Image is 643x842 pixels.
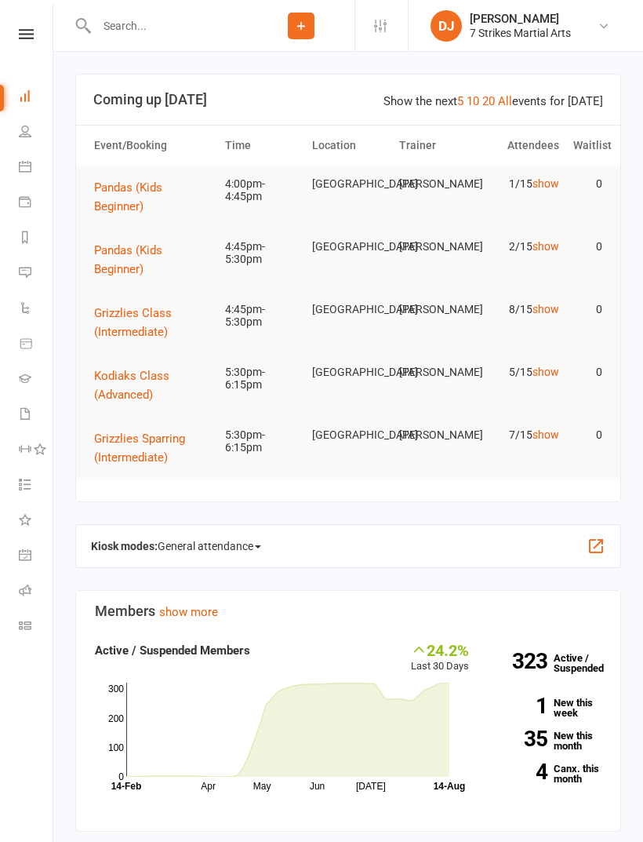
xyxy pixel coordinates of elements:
strong: Kiosk modes: [91,540,158,552]
td: [PERSON_NAME] [392,228,479,265]
td: [PERSON_NAME] [392,417,479,454]
a: Payments [19,186,54,221]
a: show [532,428,559,441]
td: [PERSON_NAME] [392,291,479,328]
td: 2/15 [479,228,566,265]
td: 5/15 [479,354,566,391]
button: Grizzlies Class (Intermediate) [94,304,211,341]
button: Grizzlies Sparring (Intermediate) [94,429,211,467]
a: 5 [457,94,463,108]
a: 20 [482,94,495,108]
a: show [532,303,559,315]
strong: 1 [492,695,547,716]
span: General attendance [158,534,261,559]
th: Location [305,126,392,166]
div: Last 30 Days [411,641,469,675]
th: Waitlist [566,126,610,166]
input: Search... [92,15,248,37]
div: [PERSON_NAME] [470,12,571,26]
a: Reports [19,221,54,257]
div: 7 Strikes Martial Arts [470,26,571,40]
a: What's New [19,504,54,539]
td: 4:45pm-5:30pm [218,291,305,341]
div: 24.2% [411,641,469,658]
a: 4Canx. this month [492,764,601,784]
a: People [19,115,54,151]
th: Event/Booking [87,126,218,166]
span: Pandas (Kids Beginner) [94,243,162,276]
strong: Active / Suspended Members [95,643,250,658]
strong: 4 [492,761,547,782]
a: show [532,366,559,378]
a: Dashboard [19,80,54,115]
span: Kodiaks Class (Advanced) [94,369,169,402]
td: 5:30pm-6:15pm [218,417,305,466]
button: Kodiaks Class (Advanced) [94,366,211,404]
button: Pandas (Kids Beginner) [94,241,211,279]
td: 0 [566,291,610,328]
a: show [532,177,559,190]
td: 1/15 [479,166,566,202]
td: 0 [566,417,610,454]
td: 7/15 [479,417,566,454]
td: 0 [566,228,610,265]
a: 1New this week [492,698,601,718]
a: Class kiosk mode [19,610,54,645]
div: DJ [430,10,462,42]
span: Grizzlies Sparring (Intermediate) [94,432,185,465]
a: 35New this month [492,731,601,751]
span: Pandas (Kids Beginner) [94,180,162,213]
td: [PERSON_NAME] [392,166,479,202]
span: Grizzlies Class (Intermediate) [94,306,172,339]
td: [GEOGRAPHIC_DATA] [305,417,392,454]
a: show [532,240,559,253]
td: 0 [566,166,610,202]
a: All [498,94,512,108]
td: [GEOGRAPHIC_DATA] [305,228,392,265]
td: 4:45pm-5:30pm [218,228,305,278]
td: 0 [566,354,610,391]
a: 323Active / Suspended [485,641,613,685]
a: General attendance kiosk mode [19,539,54,574]
a: 10 [467,94,479,108]
a: Calendar [19,151,54,186]
td: 5:30pm-6:15pm [218,354,305,403]
td: [PERSON_NAME] [392,354,479,391]
td: [GEOGRAPHIC_DATA] [305,354,392,391]
a: Roll call kiosk mode [19,574,54,610]
th: Trainer [392,126,479,166]
h3: Coming up [DATE] [93,92,603,108]
td: 8/15 [479,291,566,328]
a: show more [159,605,218,619]
td: [GEOGRAPHIC_DATA] [305,291,392,328]
button: Pandas (Kids Beginner) [94,178,211,216]
strong: 323 [492,651,547,672]
a: Product Sales [19,327,54,363]
div: Show the next events for [DATE] [383,92,603,111]
strong: 35 [492,728,547,749]
th: Time [218,126,305,166]
h3: Members [95,603,601,619]
td: [GEOGRAPHIC_DATA] [305,166,392,202]
th: Attendees [479,126,566,166]
td: 4:00pm-4:45pm [218,166,305,215]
